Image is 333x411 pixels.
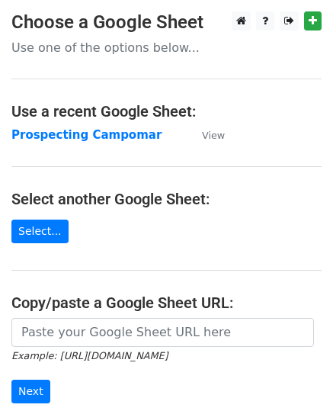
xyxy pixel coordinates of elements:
a: Select... [11,220,69,243]
h3: Choose a Google Sheet [11,11,322,34]
small: Example: [URL][DOMAIN_NAME] [11,350,168,361]
a: Prospecting Campomar [11,128,162,142]
input: Next [11,380,50,403]
input: Paste your Google Sheet URL here [11,318,314,347]
h4: Copy/paste a Google Sheet URL: [11,294,322,312]
h4: Use a recent Google Sheet: [11,102,322,120]
a: View [187,128,225,142]
p: Use one of the options below... [11,40,322,56]
h4: Select another Google Sheet: [11,190,322,208]
small: View [202,130,225,141]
